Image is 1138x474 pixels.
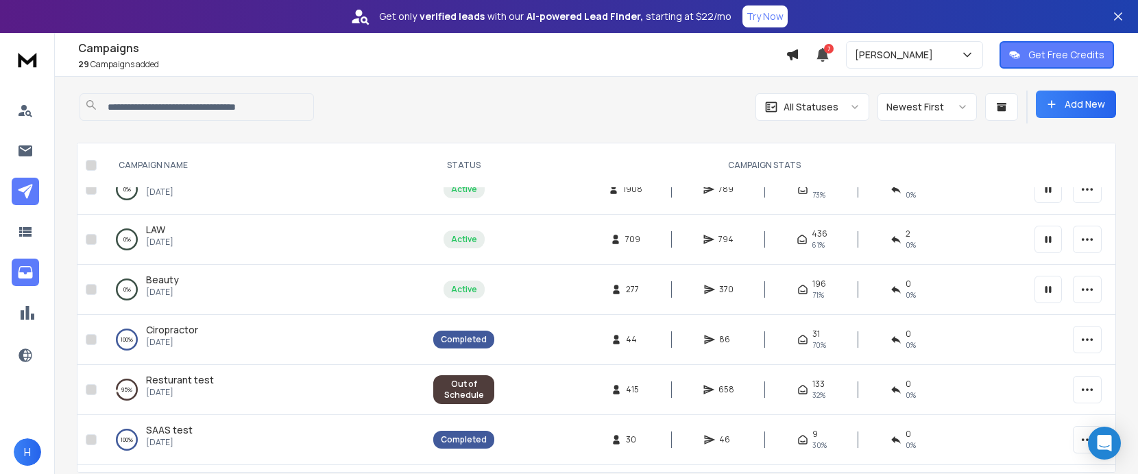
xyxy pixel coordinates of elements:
span: 61 % [812,239,825,250]
span: 31 [812,329,820,340]
th: CAMPAIGN NAME [102,143,425,188]
div: Active [451,284,477,295]
div: Completed [441,334,487,345]
td: 0%Beauty[DATE] [102,265,425,315]
span: 794 [718,234,734,245]
p: 100 % [121,433,133,447]
p: [PERSON_NAME] [855,48,939,62]
span: 0 [906,329,911,340]
td: 100%SAAS test[DATE] [102,415,425,465]
td: 95%Resturant test[DATE] [102,365,425,415]
span: 0 [906,279,911,289]
span: Ciropractor [146,323,198,336]
span: 0 % [906,189,916,200]
p: [DATE] [146,437,193,448]
div: Active [451,184,477,195]
span: 415 [626,384,640,395]
button: Add New [1036,91,1116,118]
a: Beauty [146,273,179,287]
p: [DATE] [146,237,173,248]
span: 789 [718,184,734,195]
span: 2 [906,228,910,239]
span: Resturant test [146,373,214,386]
span: LAW [146,223,165,236]
p: 0 % [123,283,131,296]
p: Get only with our starting at $22/mo [379,10,731,23]
p: [DATE] [146,287,179,298]
span: 196 [812,279,826,289]
span: 46 [719,434,733,445]
a: SAAS test [146,423,193,437]
span: 436 [812,228,827,239]
button: Try Now [742,5,788,27]
span: 370 [719,284,734,295]
button: H [14,438,41,466]
div: Completed [441,434,487,445]
span: 44 [626,334,640,345]
span: 30 [626,434,640,445]
span: 277 [626,284,640,295]
span: 658 [718,384,734,395]
strong: verified leads [420,10,485,23]
span: 32 % [812,390,825,401]
div: Open Intercom Messenger [1088,427,1121,460]
span: 0 % [906,239,916,250]
button: Get Free Credits [1000,41,1114,69]
p: 100 % [121,333,133,346]
p: All Statuses [784,100,838,114]
span: 133 [812,379,825,390]
span: 0 % [906,340,916,351]
span: 0 [906,429,911,440]
p: 0 % [123,182,131,196]
span: 86 [719,334,733,345]
td: 100%Ciropractor[DATE] [102,315,425,365]
img: logo [14,47,41,72]
p: 0 % [123,233,131,246]
span: 70 % [812,340,826,351]
p: Campaigns added [78,59,786,70]
p: Get Free Credits [1028,48,1104,62]
h1: Campaigns [78,40,786,56]
td: 0%SAAS[DATE] [102,165,425,215]
p: 95 % [121,383,132,396]
span: 30 % [812,440,827,451]
span: 29 [78,58,89,70]
p: [DATE] [146,387,214,398]
button: Newest First [877,93,977,121]
strong: AI-powered Lead Finder, [526,10,643,23]
p: [DATE] [146,187,173,198]
span: 0 % [906,289,916,300]
th: CAMPAIGN STATS [503,143,1026,188]
span: SAAS test [146,423,193,436]
td: 0%LAW[DATE] [102,215,425,265]
a: LAW [146,223,165,237]
span: 9 [812,429,818,440]
th: STATUS [425,143,503,188]
span: 709 [625,234,640,245]
span: 71 % [812,289,824,300]
span: 0 % [906,440,916,451]
a: Ciropractor [146,323,198,337]
span: 1908 [623,184,642,195]
p: [DATE] [146,337,198,348]
span: 7 [824,44,834,54]
p: Try Now [747,10,784,23]
span: 0 [906,379,911,390]
div: Out of Schedule [441,379,487,401]
span: 73 % [812,189,825,200]
span: 0 % [906,390,916,401]
div: Active [451,234,477,245]
a: Resturant test [146,373,214,387]
span: Beauty [146,273,179,286]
